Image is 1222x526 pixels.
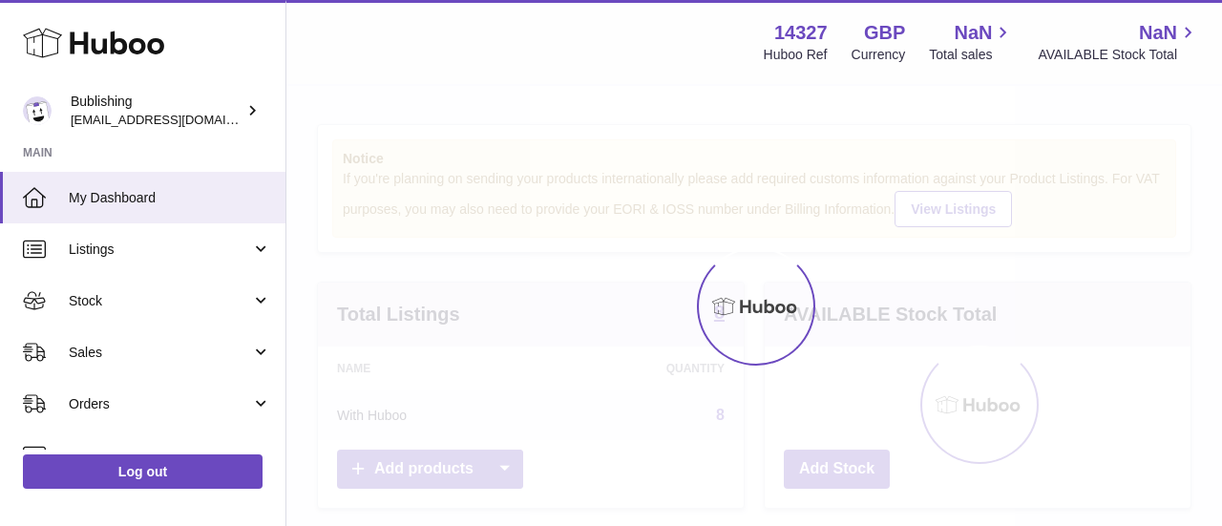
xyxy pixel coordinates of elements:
div: Currency [852,46,906,64]
span: Listings [69,241,251,259]
div: Bublishing [71,93,242,129]
strong: 14327 [774,20,828,46]
span: AVAILABLE Stock Total [1038,46,1199,64]
span: Usage [69,447,271,465]
span: Total sales [929,46,1014,64]
span: NaN [954,20,992,46]
img: internalAdmin-14327@internal.huboo.com [23,96,52,125]
span: Sales [69,344,251,362]
strong: GBP [864,20,905,46]
a: Log out [23,454,263,489]
span: Orders [69,395,251,413]
a: NaN AVAILABLE Stock Total [1038,20,1199,64]
span: My Dashboard [69,189,271,207]
span: NaN [1139,20,1177,46]
div: Huboo Ref [764,46,828,64]
a: NaN Total sales [929,20,1014,64]
span: Stock [69,292,251,310]
span: [EMAIL_ADDRESS][DOMAIN_NAME] [71,112,281,127]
